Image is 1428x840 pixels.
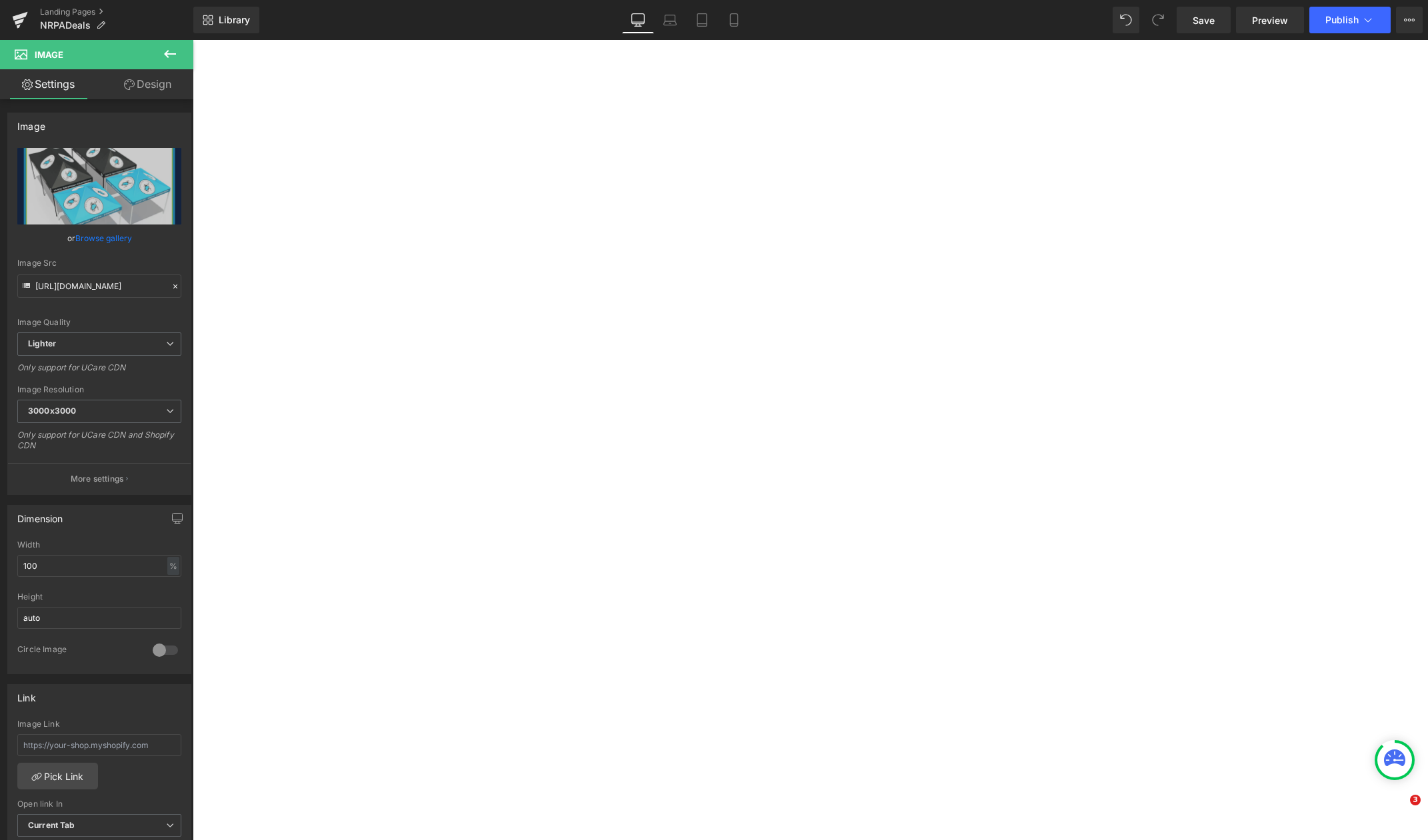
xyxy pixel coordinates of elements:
b: Lighter [28,338,56,348]
span: Preview [1252,13,1288,27]
div: Dimension [17,506,63,524]
div: Image Quality [17,318,181,327]
span: Publish [1325,15,1359,25]
div: Image Resolution [17,385,181,394]
p: More settings [71,473,124,485]
input: auto [17,555,181,577]
iframe: Intercom live chat [1383,795,1415,827]
a: Landing Pages [40,7,193,17]
iframe: To enrich screen reader interactions, please activate Accessibility in Grammarly extension settings [193,40,1428,840]
span: Save [1193,13,1215,27]
b: 3000x3000 [28,406,76,416]
b: Current Tab [28,820,75,830]
div: Open link In [17,799,181,809]
div: Image Link [17,719,181,729]
div: or [17,231,181,245]
a: Browse gallery [75,226,132,250]
div: Image [17,113,45,132]
a: New Library [193,7,259,33]
div: Image Src [17,258,181,268]
span: NRPADeals [40,20,91,31]
span: Library [219,14,250,26]
button: More settings [8,463,191,494]
button: Redo [1145,7,1171,33]
div: Link [17,685,36,703]
a: Design [99,69,196,99]
a: Preview [1236,7,1304,33]
div: Only support for UCare CDN and Shopify CDN [17,430,181,460]
div: Circle Image [17,644,139,658]
input: Link [17,274,181,298]
button: More [1396,7,1423,33]
div: Height [17,592,181,602]
div: Width [17,540,181,550]
button: Publish [1309,7,1391,33]
input: https://your-shop.myshopify.com [17,734,181,756]
a: Pick Link [17,763,98,789]
span: Image [35,49,63,60]
span: 3 [1410,795,1421,805]
div: % [167,557,179,575]
a: Desktop [622,7,654,33]
a: Tablet [686,7,718,33]
button: Undo [1113,7,1139,33]
a: Mobile [718,7,750,33]
a: Laptop [654,7,686,33]
input: auto [17,607,181,629]
div: Only support for UCare CDN [17,362,181,382]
